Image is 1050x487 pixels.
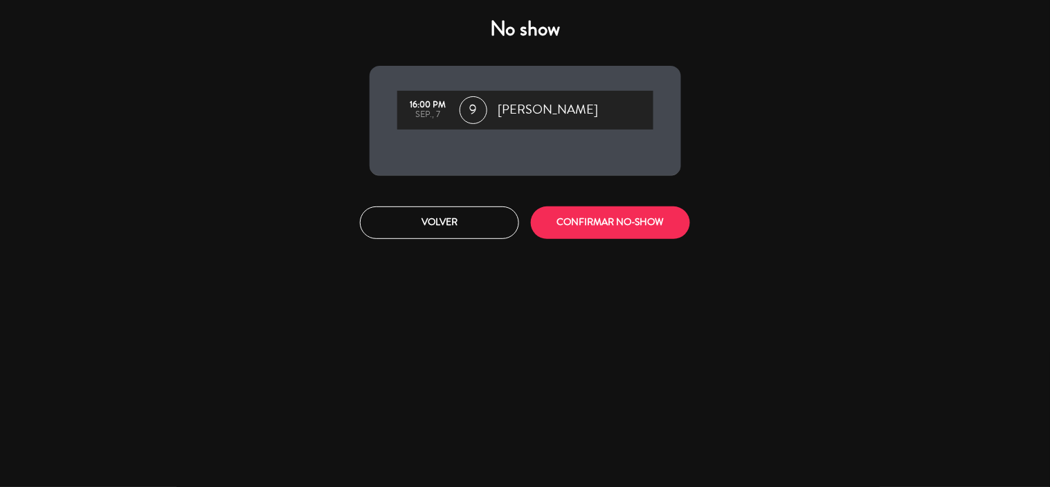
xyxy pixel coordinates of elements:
span: [PERSON_NAME] [498,100,599,121]
div: 16:00 PM [404,100,453,110]
div: sep., 7 [404,110,453,120]
h4: No show [370,17,681,42]
button: Volver [360,206,519,239]
button: CONFIRMAR NO-SHOW [531,206,690,239]
span: 9 [460,96,487,124]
